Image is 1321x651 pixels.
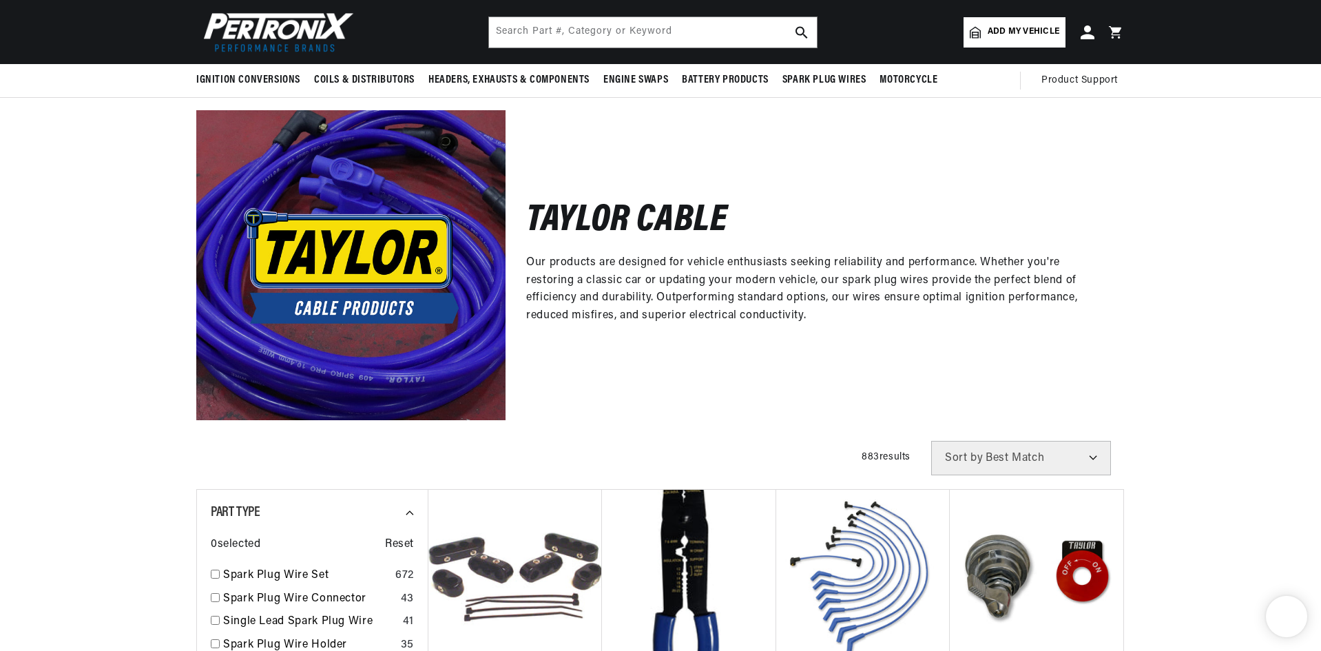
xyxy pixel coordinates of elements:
span: Spark Plug Wires [782,73,866,87]
a: Spark Plug Wire Connector [223,590,395,608]
summary: Product Support [1041,64,1125,97]
span: Battery Products [682,73,769,87]
span: 0 selected [211,536,260,554]
span: 883 results [862,452,911,462]
img: Taylor Cable [196,110,506,420]
span: Headers, Exhausts & Components [428,73,590,87]
span: Ignition Conversions [196,73,300,87]
summary: Spark Plug Wires [776,64,873,96]
h2: Taylor Cable [526,205,727,238]
a: Add my vehicle [964,17,1065,48]
input: Search Part #, Category or Keyword [489,17,817,48]
summary: Motorcycle [873,64,944,96]
summary: Coils & Distributors [307,64,422,96]
summary: Ignition Conversions [196,64,307,96]
span: Product Support [1041,73,1118,88]
span: Part Type [211,506,260,519]
select: Sort by [931,441,1111,475]
div: 41 [403,613,414,631]
summary: Engine Swaps [596,64,675,96]
p: Our products are designed for vehicle enthusiasts seeking reliability and performance. Whether yo... [526,254,1104,324]
span: Sort by [945,453,983,464]
a: Single Lead Spark Plug Wire [223,613,397,631]
span: Engine Swaps [603,73,668,87]
summary: Headers, Exhausts & Components [422,64,596,96]
span: Reset [385,536,414,554]
img: Pertronix [196,8,355,56]
a: Spark Plug Wire Set [223,567,390,585]
button: search button [787,17,817,48]
div: 672 [395,567,414,585]
div: 43 [401,590,414,608]
summary: Battery Products [675,64,776,96]
span: Motorcycle [880,73,937,87]
span: Add my vehicle [988,25,1059,39]
span: Coils & Distributors [314,73,415,87]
